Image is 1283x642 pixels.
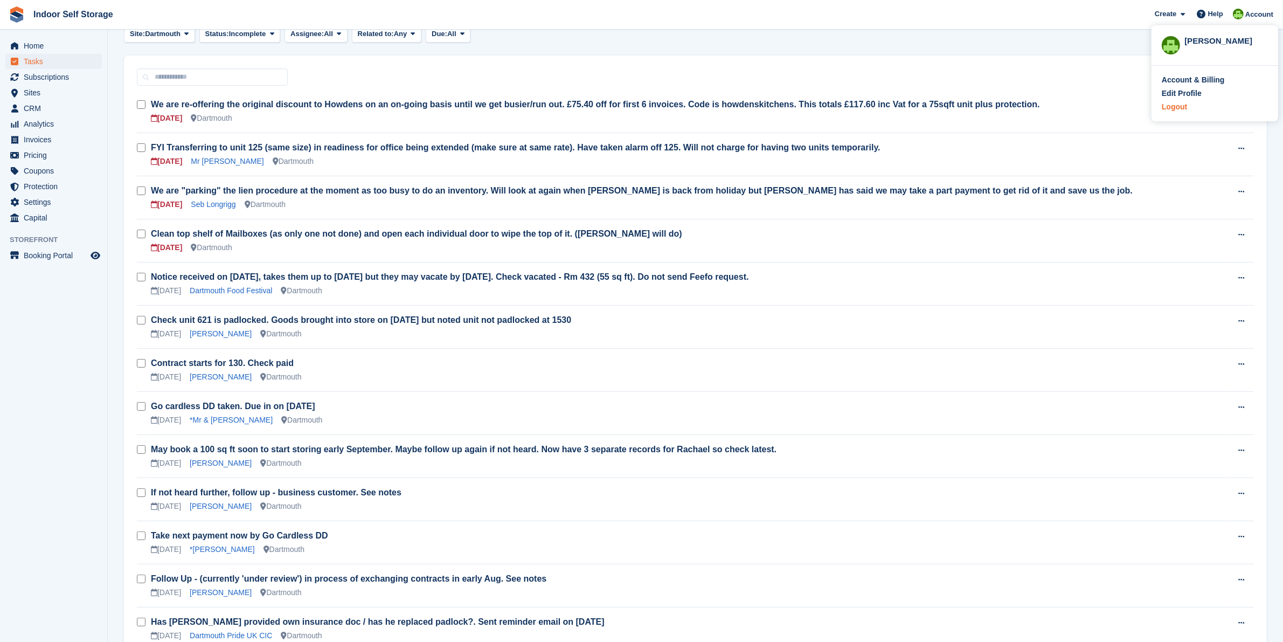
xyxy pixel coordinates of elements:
a: Preview store [89,249,102,262]
div: Dartmouth [260,501,301,512]
a: menu [5,195,102,210]
div: [PERSON_NAME] [1184,35,1268,45]
a: [PERSON_NAME] [190,459,252,467]
a: Clean top shelf of Mailboxes (as only one not done) and open each individual door to wipe the top... [151,229,682,238]
a: Go cardless DD taken. Due in on [DATE] [151,402,315,411]
div: [DATE] [151,113,182,124]
span: All [447,29,456,39]
div: Dartmouth [245,199,286,210]
a: menu [5,148,102,163]
a: menu [5,210,102,225]
div: Dartmouth [281,285,322,296]
a: Has [PERSON_NAME] provided own insurance doc / has he replaced padlock?. Sent reminder email on [... [151,617,605,626]
span: CRM [24,101,88,116]
span: Storefront [10,234,107,245]
span: Invoices [24,132,88,147]
a: [PERSON_NAME] [190,329,252,338]
a: *[PERSON_NAME] [190,545,255,554]
div: Dartmouth [191,113,232,124]
div: Dartmouth [260,458,301,469]
div: [DATE] [151,242,182,253]
a: Follow Up - (currently 'under review') in process of exchanging contracts in early Aug. See notes [151,574,546,583]
span: Home [24,38,88,53]
a: menu [5,116,102,132]
a: Indoor Self Storage [29,5,117,23]
a: Logout [1162,101,1268,113]
span: Status: [205,29,229,39]
div: [DATE] [151,156,182,167]
a: We are "parking" the lien procedure at the moment as too busy to do an inventory. Will look at ag... [151,186,1133,195]
a: menu [5,38,102,53]
div: Account & Billing [1162,74,1225,86]
a: If not heard further, follow up - business customer. See notes [151,488,401,497]
div: [DATE] [151,371,181,383]
a: Take next payment now by Go Cardless DD [151,531,328,540]
div: [DATE] [151,328,181,340]
a: Account & Billing [1162,74,1268,86]
span: Booking Portal [24,248,88,263]
a: [PERSON_NAME] [190,588,252,597]
div: Dartmouth [260,587,301,598]
span: Tasks [24,54,88,69]
span: Dartmouth [145,29,181,39]
a: menu [5,248,102,263]
span: Due: [432,29,447,39]
button: Due: All [426,25,470,43]
img: Helen Wilson [1233,9,1244,19]
span: Analytics [24,116,88,132]
a: menu [5,179,102,194]
button: Status: Incomplete [199,25,280,43]
a: Mr [PERSON_NAME] [191,157,263,165]
div: Dartmouth [263,544,304,555]
a: Edit Profile [1162,88,1268,99]
a: *Mr & [PERSON_NAME] [190,416,273,424]
a: [PERSON_NAME] [190,502,252,510]
span: Protection [24,179,88,194]
img: stora-icon-8386f47178a22dfd0bd8f6a31ec36ba5ce8667c1dd55bd0f319d3a0aa187defe.svg [9,6,25,23]
span: Capital [24,210,88,225]
span: Incomplete [229,29,266,39]
div: Dartmouth [260,371,301,383]
a: menu [5,163,102,178]
img: Helen Wilson [1162,36,1180,54]
a: Check unit 621 is padlocked. Goods brought into store on [DATE] but noted unit not padlocked at 1530 [151,315,571,325]
a: menu [5,85,102,100]
span: Subscriptions [24,70,88,85]
div: Logout [1162,101,1187,113]
button: Assignee: All [285,25,348,43]
a: Dartmouth Food Festival [190,286,272,295]
a: menu [5,70,102,85]
a: [PERSON_NAME] [190,372,252,381]
a: May book a 100 sq ft soon to start storing early September. Maybe follow up again if not heard. N... [151,445,776,454]
div: [DATE] [151,415,181,426]
div: Edit Profile [1162,88,1202,99]
span: Pricing [24,148,88,163]
span: Any [394,29,407,39]
span: Coupons [24,163,88,178]
span: Account [1245,9,1273,20]
a: Contract starts for 130. Check paid [151,358,294,368]
a: Dartmouth Pride UK CIC [190,631,272,640]
div: [DATE] [151,630,181,641]
a: menu [5,101,102,116]
button: Site: Dartmouth [124,25,195,43]
div: Dartmouth [273,156,314,167]
span: Sites [24,85,88,100]
div: [DATE] [151,285,181,296]
span: Create [1155,9,1176,19]
div: Dartmouth [260,328,301,340]
span: Assignee: [290,29,324,39]
span: All [324,29,333,39]
span: Related to: [358,29,394,39]
a: We are re-offering the original discount to Howdens on an on-going basis until we get busier/run ... [151,100,1040,109]
span: Help [1208,9,1223,19]
div: [DATE] [151,544,181,555]
div: [DATE] [151,199,182,210]
button: Related to: Any [352,25,421,43]
div: [DATE] [151,458,181,469]
div: Dartmouth [191,242,232,253]
div: Dartmouth [281,630,322,641]
div: Dartmouth [281,415,322,426]
span: Site: [130,29,145,39]
a: Notice received on [DATE], takes them up to [DATE] but they may vacate by [DATE]. Check vacated -... [151,272,749,281]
